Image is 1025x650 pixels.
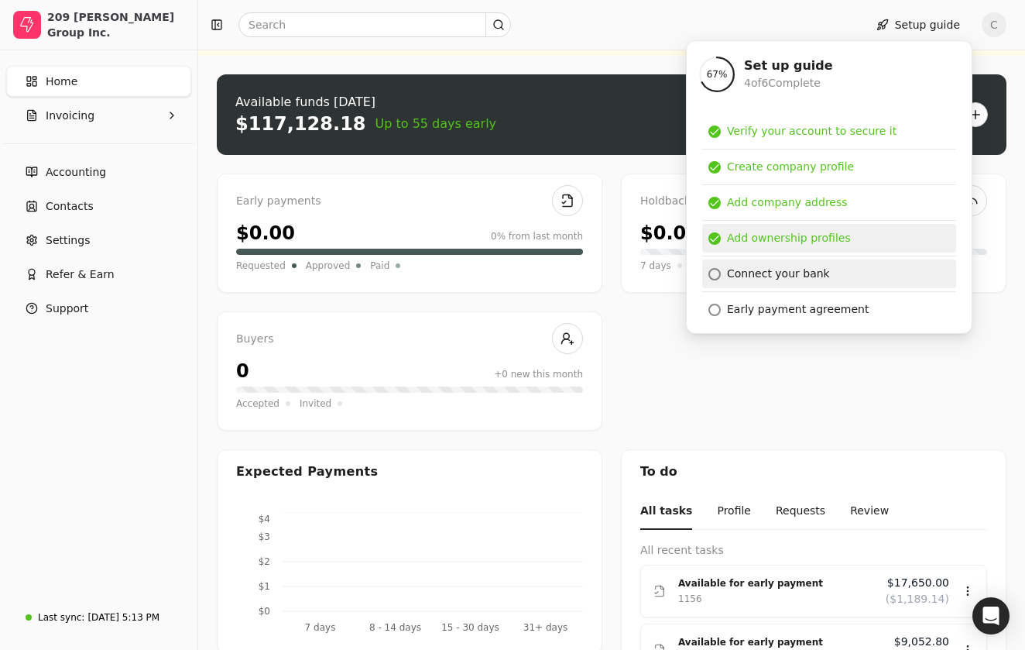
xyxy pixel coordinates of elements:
tspan: $3 [259,531,270,542]
tspan: $1 [259,581,270,592]
div: Expected Payments [236,463,378,481]
div: 209 [PERSON_NAME] Group Inc. [47,9,184,40]
div: +0 new this month [494,367,583,381]
span: $9,052.80 [894,634,949,650]
div: To do [622,450,1006,494]
span: Requested [236,258,286,273]
tspan: 8 - 14 days [369,622,421,633]
tspan: 31+ days [523,622,567,633]
div: Add ownership profiles [727,230,851,246]
a: Contacts [6,191,191,222]
div: Last sync: [38,610,84,624]
div: 0 [236,357,249,385]
tspan: $0 [259,606,270,617]
div: $117,128.18 [235,112,366,136]
div: Open Intercom Messenger [972,597,1010,635]
button: All tasks [640,494,692,530]
div: Verify your account to secure it [727,123,896,139]
div: Set up guide [744,57,833,75]
tspan: $4 [259,514,270,524]
button: Refer & Earn [6,259,191,290]
span: ($1,189.14) [886,591,949,607]
div: Early payment agreement [727,301,869,318]
button: C [982,12,1006,37]
span: Invited [300,396,331,411]
div: Connect your bank [727,266,830,282]
div: Early payments [236,193,583,210]
div: [DATE] 5:13 PM [87,610,159,624]
div: Add company address [727,194,848,211]
span: 7 days [640,258,671,273]
button: Review [850,494,889,530]
div: 0% from last month [491,229,583,243]
span: Invoicing [46,108,94,124]
span: 67 % [707,67,728,81]
button: Requests [776,494,825,530]
div: Buyers [236,331,583,348]
tspan: 15 - 30 days [441,622,499,633]
span: Approved [306,258,351,273]
span: Contacts [46,198,94,215]
span: Accepted [236,396,279,411]
a: Home [6,66,191,97]
div: Setup guide [686,40,972,334]
div: Create company profile [727,159,854,175]
button: Profile [717,494,751,530]
div: All recent tasks [640,542,987,559]
div: Available for early payment [678,576,873,591]
div: $0.00 [640,219,699,247]
div: 4 of 6 Complete [744,75,833,91]
button: Invoicing [6,100,191,131]
input: Search [238,12,511,37]
div: Available for early payment [678,635,882,650]
span: Settings [46,232,90,249]
tspan: 7 days [305,622,336,633]
div: Holdback repayment [640,193,987,210]
div: Available funds [DATE] [235,93,496,112]
span: Support [46,301,88,317]
span: Up to 55 days early [375,115,497,133]
div: 1156 [678,591,702,607]
tspan: $2 [259,556,270,567]
button: Support [6,293,191,324]
span: Paid [370,258,389,273]
a: Settings [6,225,191,256]
a: Last sync:[DATE] 5:13 PM [6,604,191,631]
span: Refer & Earn [46,267,115,283]
div: $0.00 [236,219,295,247]
span: Home [46,74,77,90]
span: $17,650.00 [887,575,949,591]
button: Setup guide [864,12,972,37]
span: Accounting [46,164,106,181]
a: Accounting [6,156,191,187]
